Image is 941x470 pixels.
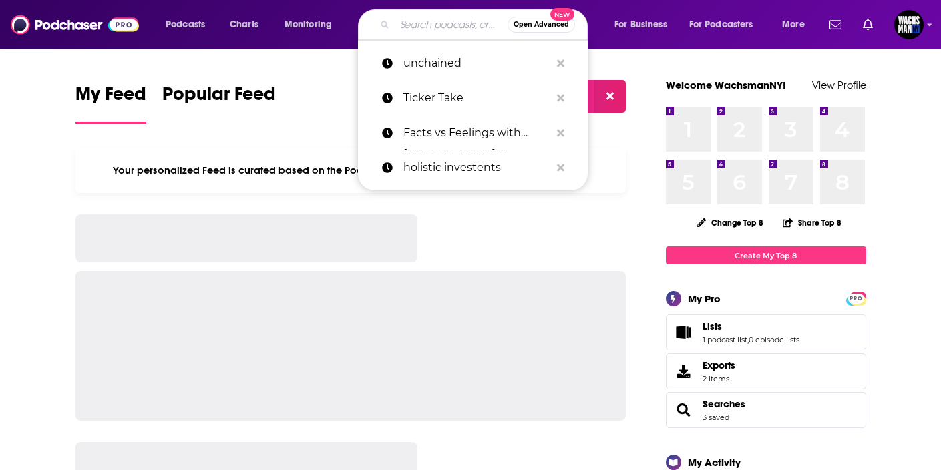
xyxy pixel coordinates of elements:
button: open menu [681,14,773,35]
a: Facts vs Feelings with [PERSON_NAME] & [PERSON_NAME] [358,115,588,150]
span: Lists [703,320,722,332]
span: Monitoring [285,15,332,34]
div: Your personalized Feed is curated based on the Podcasts, Creators, Users, and Lists that you Follow. [75,148,626,193]
span: Open Advanced [514,21,569,28]
img: Podchaser - Follow, Share and Rate Podcasts [11,12,139,37]
span: Charts [230,15,258,34]
button: Share Top 8 [782,210,842,236]
button: open menu [605,14,684,35]
span: Lists [666,314,866,350]
a: My Feed [75,83,146,124]
button: open menu [773,14,821,35]
button: open menu [275,14,349,35]
div: Search podcasts, credits, & more... [371,9,600,40]
a: unchained [358,46,588,81]
img: User Profile [894,10,924,39]
span: New [550,8,574,21]
input: Search podcasts, credits, & more... [395,14,508,35]
span: PRO [848,294,864,304]
span: For Business [614,15,667,34]
a: Lists [703,320,799,332]
a: Create My Top 8 [666,246,866,264]
button: Show profile menu [894,10,924,39]
p: unchained [403,46,550,81]
a: Searches [671,401,697,419]
div: My Pro [688,292,721,305]
a: 0 episode lists [749,335,799,344]
span: Exports [671,362,697,381]
span: , [747,335,749,344]
button: Open AdvancedNew [508,17,575,33]
span: My Feed [75,83,146,113]
a: Searches [703,398,745,410]
p: Ticker Take [403,81,550,115]
span: Exports [703,359,735,371]
a: PRO [848,293,864,303]
span: For Podcasters [689,15,753,34]
span: 2 items [703,374,735,383]
a: 3 saved [703,413,729,422]
a: Charts [221,14,266,35]
p: Facts vs Feelings with Ryan Detrick & Sonu Varghese [403,115,550,150]
a: holistic investents [358,150,588,185]
a: Show notifications dropdown [824,13,847,36]
button: open menu [156,14,222,35]
a: View Profile [812,79,866,91]
span: Logged in as WachsmanNY [894,10,924,39]
div: My Activity [688,456,741,469]
span: Podcasts [166,15,205,34]
button: Change Top 8 [689,214,772,231]
a: 1 podcast list [703,335,747,344]
a: Exports [666,353,866,389]
a: Ticker Take [358,81,588,115]
a: Welcome WachsmanNY! [666,79,786,91]
a: Show notifications dropdown [858,13,878,36]
a: Popular Feed [162,83,276,124]
span: Searches [666,392,866,428]
a: Lists [671,323,697,342]
p: holistic investents [403,150,550,185]
span: More [782,15,805,34]
span: Popular Feed [162,83,276,113]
